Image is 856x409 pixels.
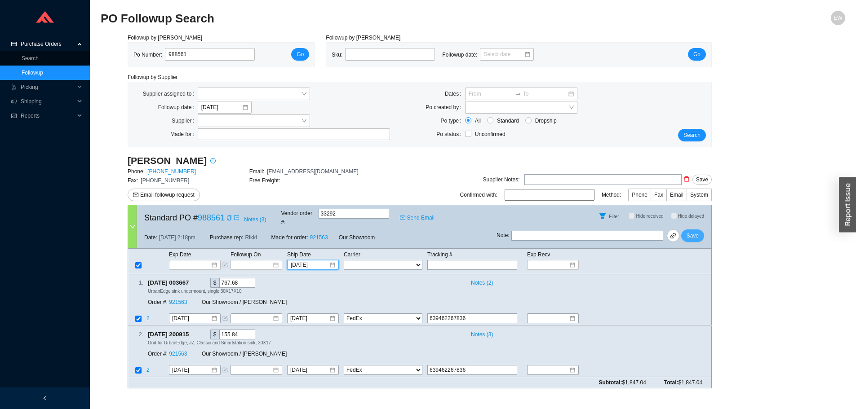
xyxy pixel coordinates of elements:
[128,278,143,287] div: 1 .
[191,278,196,288] div: Copy
[128,168,145,175] span: Phone:
[249,177,280,184] span: Free Freight:
[191,330,196,339] div: Copy
[148,330,197,339] span: [DATE] 200915
[290,365,329,374] input: 9/24/2025
[169,351,187,357] a: 921563
[427,251,452,258] span: Tracking #
[696,175,708,184] span: Save
[310,234,328,241] a: 921563
[148,289,241,294] span: UrbanEdge sink undermount, single 30X17X10
[22,70,43,76] a: Followup
[146,367,151,373] span: 2
[344,251,360,258] span: Carrier
[128,189,200,201] button: mailEmail followup request
[172,114,197,127] label: Supplier:
[632,192,648,198] span: Phone
[202,351,287,357] span: Our Showroom / [PERSON_NAME]
[532,116,560,125] span: Dropship
[234,215,239,220] span: export
[483,50,524,59] input: Select date
[226,213,232,222] div: Copy
[128,330,143,339] div: 2 .
[234,213,239,222] a: export
[682,173,692,185] button: delete
[667,229,679,242] a: link
[291,260,329,269] input: 9/24/2025
[210,330,219,339] div: $
[664,378,702,387] span: Total:
[158,101,198,114] label: Followup date:
[22,55,39,62] a: Search
[678,214,704,219] span: Hide delayed
[172,314,211,323] input: 9/24/2025
[222,367,228,373] span: form
[693,50,701,59] span: Go
[332,48,541,62] div: Sku: Followup date:
[198,213,225,222] a: 988561
[469,89,513,98] input: From
[148,299,168,306] span: Order #:
[291,48,309,61] button: Go
[128,35,202,41] span: Followup by [PERSON_NAME]
[670,192,683,198] span: Email
[128,74,177,80] span: Followup by Supplier
[670,233,676,240] span: link
[144,211,225,224] span: Standard PO #
[497,231,510,241] span: Note :
[245,233,257,242] span: Rikki
[467,278,493,284] button: Notes (2)
[141,177,189,184] span: [PHONE_NUMBER]
[231,251,261,258] span: Followup On
[210,233,244,242] span: Purchase rep:
[493,116,523,125] span: Standard
[11,41,17,47] span: credit-card
[21,109,75,123] span: Reports
[523,89,568,98] input: To
[148,278,197,288] span: [DATE] 003667
[128,154,207,167] h3: [PERSON_NAME]
[42,396,48,401] span: left
[207,158,219,163] span: info-circle
[471,330,493,339] span: Notes ( 3 )
[687,231,699,240] span: Save
[679,379,702,386] span: $1,847.04
[609,214,619,219] span: Filter
[249,168,264,175] span: Email:
[339,233,375,242] span: Our Showroom
[267,168,358,175] span: [EMAIL_ADDRESS][DOMAIN_NAME]
[441,114,465,127] label: Po type:
[159,233,195,242] span: [DATE] 2:18pm
[226,215,232,220] span: copy
[133,192,138,198] span: mail
[445,88,465,100] label: Dates:
[222,316,228,321] span: form
[21,80,75,94] span: Picking
[527,251,550,258] span: Exp Recv
[169,251,191,258] span: Exp Date
[515,91,521,97] span: to
[21,37,75,51] span: Purchase Orders
[595,209,610,223] button: Filter
[147,168,196,175] a: [PHONE_NUMBER]
[297,50,304,59] span: Go
[144,233,157,242] span: Date:
[201,103,242,112] input: 9/25/2025
[654,192,663,198] span: Fax
[678,129,706,141] button: Search
[170,128,198,141] label: Made for:
[471,116,484,125] span: All
[222,262,228,268] span: form
[287,251,311,258] span: Ship Date
[21,94,75,109] span: Shipping
[290,314,329,323] input: 9/24/2025
[169,299,187,306] a: 921563
[143,88,198,100] label: Supplier assigned to
[207,154,219,167] button: info-circle
[101,11,659,26] h2: PO Followup Search
[148,351,168,357] span: Order #:
[281,209,317,227] span: Vendor order # :
[400,213,435,222] a: mailSend Email
[210,278,219,288] div: $
[636,214,663,219] span: Hide received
